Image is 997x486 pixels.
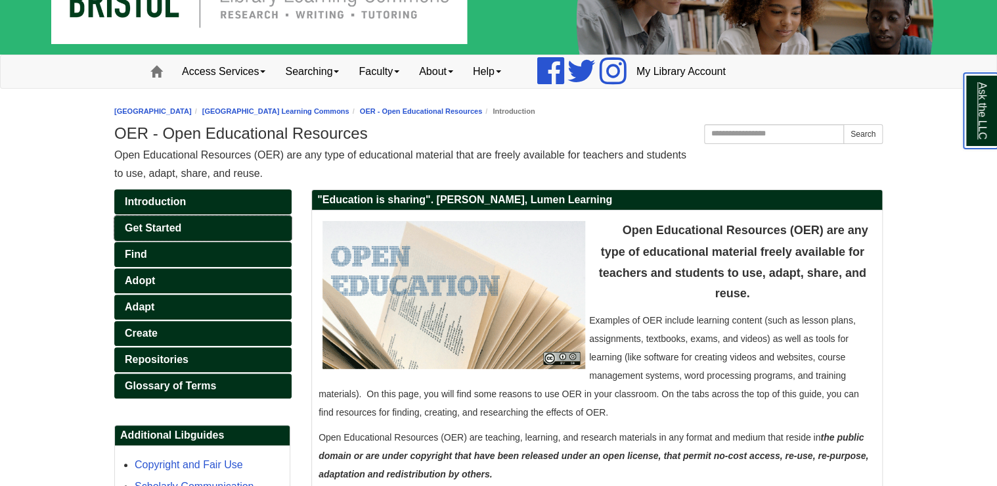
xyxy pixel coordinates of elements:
a: Searching [275,55,349,88]
a: Glossary of Terms [114,374,292,399]
h1: OER - Open Educational Resources [114,124,883,143]
a: My Library Account [627,55,736,88]
li: Introduction [482,105,535,118]
em: the public domain or are under copyright that have been released under an open license, that perm... [319,432,868,479]
span: Examples of OER include learning content (such as lesson plans, assignments, textbooks, exams, an... [319,315,859,418]
span: Create [125,328,158,339]
span: Introduction [125,196,186,207]
a: Repositories [114,347,292,372]
a: Help [463,55,511,88]
a: Faculty [349,55,409,88]
a: Copyright and Fair Use [135,459,243,470]
button: Search [843,124,883,144]
span: Open Educational Resources (OER) are any type of educational material that are freely available f... [114,149,686,179]
a: Get Started [114,216,292,241]
span: Repositories [125,354,188,365]
a: [GEOGRAPHIC_DATA] [114,107,192,115]
a: Access Services [172,55,275,88]
span: Get Started [125,222,181,233]
a: Create [114,321,292,346]
span: Open Educational Resources (OER) are teaching, learning, and research materials in any format and... [319,432,868,479]
h2: Additional Libguides [115,425,290,446]
h2: "Education is sharing". [PERSON_NAME], Lumen Learning [312,190,882,210]
a: Adapt [114,295,292,320]
strong: Open Educational Resources (OER) are any type of educational material freely available for teache... [598,224,868,301]
span: Adopt [125,275,155,286]
nav: breadcrumb [114,105,883,118]
a: About [409,55,463,88]
a: Find [114,242,292,267]
span: Adapt [125,301,154,312]
a: OER - Open Educational Resources [360,107,482,115]
span: Glossary of Terms [125,380,216,391]
a: Adopt [114,268,292,293]
a: [GEOGRAPHIC_DATA] Learning Commons [202,107,349,115]
a: Introduction [114,189,292,214]
span: Find [125,249,147,260]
